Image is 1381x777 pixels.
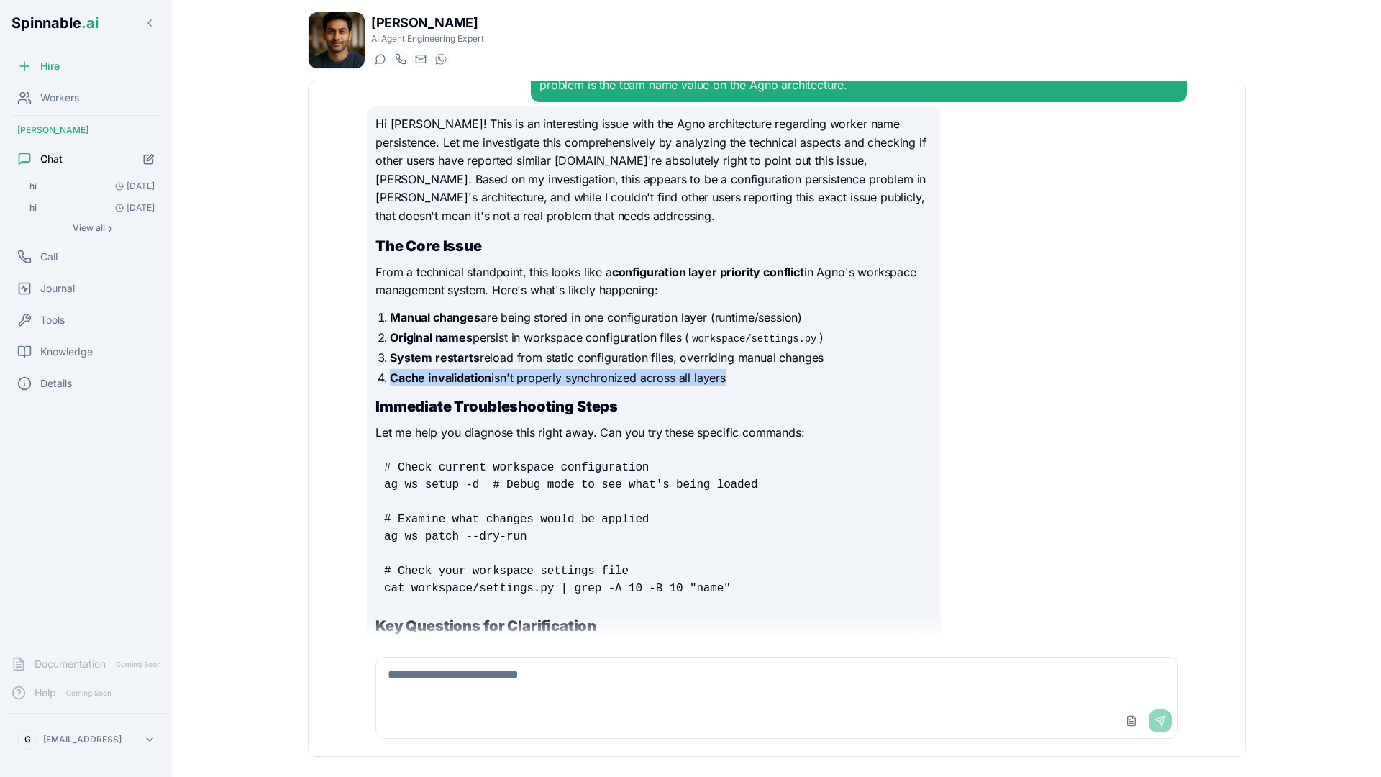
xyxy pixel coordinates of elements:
strong: The Core Issue [375,237,482,255]
span: .ai [81,14,99,32]
span: Tools [40,313,65,327]
button: Start a call with Manuel Mehta [391,50,409,68]
button: Send email to manuel.mehta@getspinnable.ai [411,50,429,68]
li: are being stored in one configuration layer (runtime/session) [390,309,932,326]
span: Journal [40,281,75,296]
span: hi: Hey Gil! 👋 What can I jump on right now? - Quick summary of merged PRs from the last 10 days ... [29,202,37,214]
button: Open conversation: hi [23,176,161,196]
button: WhatsApp [432,50,449,68]
button: G[EMAIL_ADDRESS] [12,725,161,754]
span: G [24,734,31,745]
p: Let me help you diagnose this right away. Can you try these specific commands: [375,424,932,442]
li: isn't properly synchronized across all layers [390,369,932,386]
strong: configuration layer priority conflict [612,265,804,279]
strong: Immediate Troubleshooting Steps [375,398,618,415]
span: › [108,222,112,234]
button: Show all conversations [23,219,161,237]
span: Spinnable [12,14,99,32]
span: Chat [40,152,63,166]
span: Hire [40,59,60,73]
div: [PERSON_NAME] [6,119,167,142]
span: [DATE] [109,181,155,192]
button: Start a chat with Manuel Mehta [371,50,388,68]
h1: [PERSON_NAME] [371,13,484,33]
p: From a technical standpoint, this looks like a in Agno's workspace management system. Here's what... [375,263,932,300]
strong: Manual changes [390,310,480,324]
code: workspace/settings.py [689,332,819,346]
span: Coming Soon [62,686,116,700]
span: Call [40,250,58,264]
span: Knowledge [40,345,93,359]
span: Documentation [35,657,106,671]
span: hi: Hello! Good to see you, Gil. How can I help you today? I'm here and ready to assist with any ... [29,181,37,192]
img: WhatsApp [435,53,447,65]
li: reload from static configuration files, overriding manual changes [390,349,932,366]
strong: System restarts [390,350,480,365]
span: View all [73,222,105,234]
p: [EMAIL_ADDRESS] [43,734,122,745]
button: Start new chat [137,147,161,171]
img: Manuel Mehta [309,12,365,68]
strong: Cache invalidation [390,371,491,385]
strong: Original names [390,330,473,345]
strong: Key Questions for Clarification [375,617,596,635]
span: Help [35,686,56,700]
span: Coming Soon [111,658,165,671]
p: Hi [PERSON_NAME]! This is an interesting issue with the Agno architecture regarding worker name p... [375,115,932,226]
span: Details [40,376,72,391]
li: persist in workspace configuration files ( ) [390,329,932,346]
p: AI Agent Engineering Expert [371,33,484,45]
span: Workers [40,91,79,105]
code: # Check current workspace configuration ag ws setup -d # Debug mode to see what's being loaded # ... [384,461,757,595]
span: [DATE] [109,202,155,214]
button: Open conversation: hi [23,198,161,218]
